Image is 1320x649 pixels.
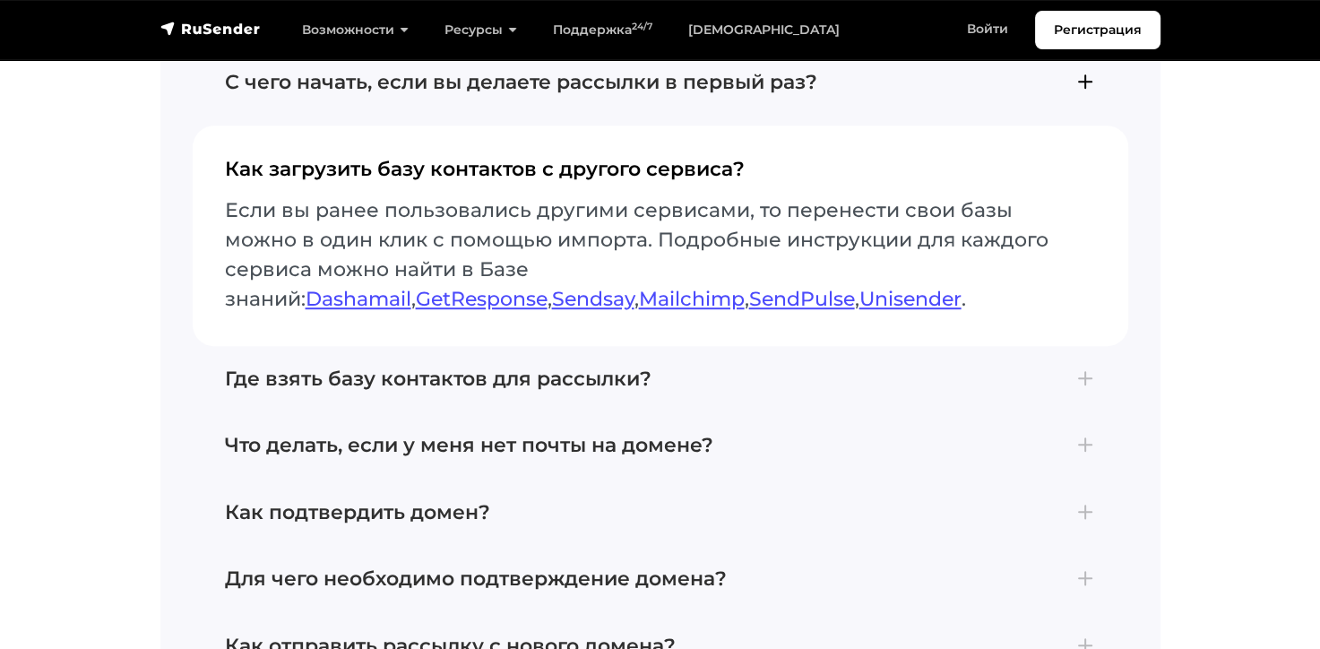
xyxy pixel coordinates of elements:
[634,287,639,311] a: ,
[416,287,548,311] a: GetResponse
[225,501,1096,524] h4: Как подтвердить домен?
[535,12,670,48] a: Поддержка24/7
[552,287,634,311] a: Sendsay
[225,158,1096,195] h4: Как загрузить базу контактов с другого сервиса?
[949,11,1026,48] a: Войти
[639,287,745,311] a: Mailchimp
[225,195,1096,314] p: Если вы ранее пользовались другими сервисами, то перенести свои базы можно в один клик с помощью ...
[225,71,1096,94] h4: С чего начать, если вы делаете рассылки в первый раз?
[548,287,552,311] a: ,
[855,287,859,311] a: ,
[1035,11,1160,49] a: Регистрация
[306,287,411,311] a: Dashamail
[225,434,1096,457] h4: Что делать, если у меня нет почты на домене?
[160,20,261,38] img: RuSender
[859,287,962,311] a: Unisender
[962,287,966,311] a: .
[225,368,1096,391] h4: Где взять базу контактов для рассылки?
[411,287,416,311] a: ,
[670,12,858,48] a: [DEMOGRAPHIC_DATA]
[225,567,1096,591] h4: Для чего необходимо подтверждение домена?
[632,21,652,32] sup: 24/7
[749,287,855,311] a: SendPulse
[427,12,535,48] a: Ресурсы
[284,12,427,48] a: Возможности
[745,287,749,311] a: ,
